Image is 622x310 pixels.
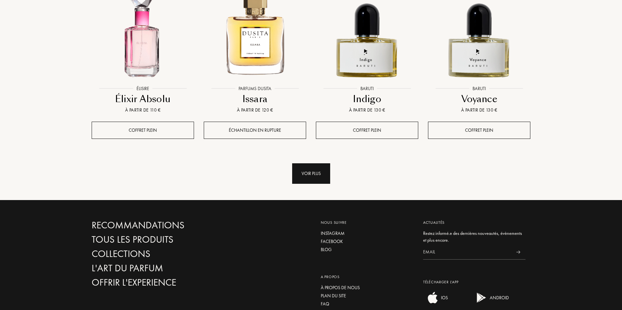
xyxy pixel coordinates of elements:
a: Collections [92,248,231,260]
input: Email [423,245,511,260]
img: android app [475,291,488,304]
a: Plan du site [321,292,413,299]
div: IOS [439,291,448,304]
div: Nous suivre [321,220,413,225]
div: Télécharger L’app [423,279,525,285]
a: À propos de nous [321,284,413,291]
div: Actualités [423,220,525,225]
a: Offrir l'experience [92,277,231,288]
div: ANDROID [488,291,509,304]
div: À partir de 110 € [94,107,191,114]
a: Facebook [321,238,413,245]
div: À partir de 120 € [206,107,304,114]
div: Restez informé.e des dernières nouveautés, évènements et plus encore. [423,230,525,244]
div: À partir de 130 € [318,107,416,114]
a: Recommandations [92,220,231,231]
img: ios app [426,291,439,304]
div: Coffret plein [92,122,194,139]
div: Coffret plein [428,122,530,139]
a: Blog [321,246,413,253]
div: Échantillon en rupture [204,122,306,139]
a: FAQ [321,301,413,307]
img: news_send.svg [516,250,520,254]
a: Instagram [321,230,413,237]
div: A propos [321,274,413,280]
div: À partir de 130 € [431,107,528,114]
div: Voir plus [292,163,330,184]
a: L'Art du Parfum [92,263,231,274]
a: ios appIOS [423,300,448,305]
a: android appANDROID [472,300,509,305]
a: Tous les produits [92,234,231,245]
div: Coffret plein [316,122,418,139]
